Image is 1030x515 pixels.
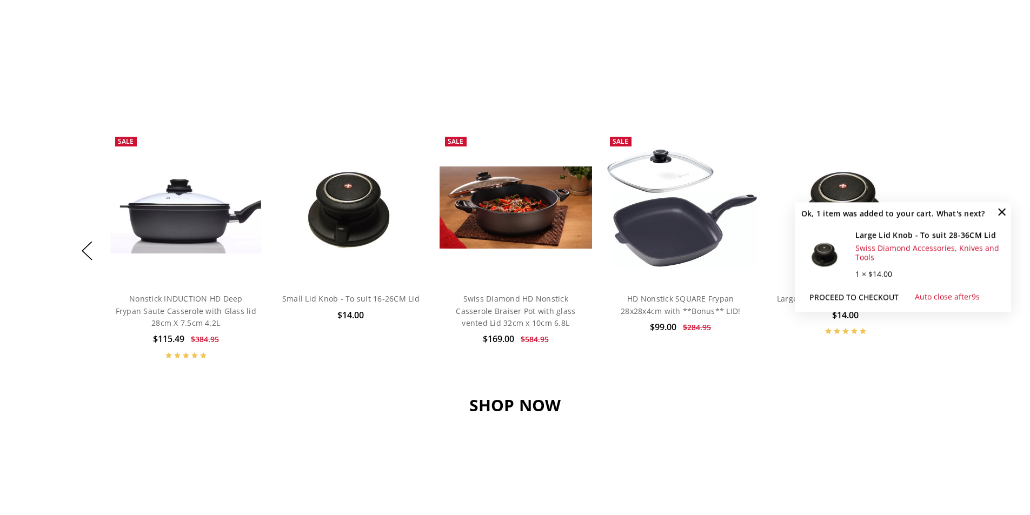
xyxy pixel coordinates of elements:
[613,137,628,146] span: Sale
[116,293,256,328] a: Nonstick INDUCTION HD Deep Frypan Saute Casserole with Glass lid 28cm X 7.5cm 4.2L
[777,293,914,304] a: Large Lid Knob - To suit 28-36CM Lid
[769,131,922,284] a: Large Lid Knob - To suit 28-36CM Lid
[337,309,364,321] span: $14.00
[483,333,514,345] span: $169.00
[118,137,134,146] span: Sale
[855,243,1005,262] div: Swiss Diamond Accessories, Knives and Tools
[521,334,549,344] span: $584.95
[440,131,593,284] a: Swiss Diamond HD Nonstick Casserole Braiser Pot with glass vented Lid 32cm x 10cm 6.8L
[76,235,98,267] button: Previous
[288,131,413,284] img: Small Lid Knob - To suit 16-26CM Lid
[993,203,1011,220] span: ×
[448,137,463,146] span: Sale
[110,162,263,253] img: Nonstick INDUCTION HD Deep Frypan Saute Casserole with Glass lid 28cm X 7.5cm 4.2L
[832,309,859,321] span: $14.00
[110,395,921,416] h3: SHOP NOW
[806,230,845,278] img: Large Lid Knob - To suit 28-36CM Lid
[855,230,1005,240] h4: Large Lid Knob - To suit 28-36CM Lid
[110,45,921,66] h2: BEST SELLERS
[153,333,184,345] span: $115.49
[801,209,986,218] h2: Ok, 1 item was added to your cart. What's next?
[683,322,711,332] span: $284.95
[275,131,428,284] a: Small Lid Knob - To suit 16-26CM Lid
[604,131,757,284] a: HD Nonstick SQUARE Frypan 28x28x4cm with **Bonus** LID!
[621,293,740,316] a: HD Nonstick SQUARE Frypan 28x28x4cm with **Bonus** LID!
[915,291,980,303] p: Auto close after s
[650,321,676,333] span: $99.00
[604,147,757,267] img: HD Nonstick SQUARE Frypan 28x28x4cm with **Bonus** LID!
[456,293,575,328] a: Swiss Diamond HD Nonstick Casserole Braiser Pot with glass vented Lid 32cm x 10cm 6.8L
[783,131,908,284] img: Large Lid Knob - To suit 28-36CM Lid
[282,293,420,304] a: Small Lid Knob - To suit 16-26CM Lid
[972,291,976,302] span: 9
[855,268,1005,280] div: 1 × $14.00
[110,131,263,284] a: Nonstick INDUCTION HD Deep Frypan Saute Casserole with Glass lid 28cm X 7.5cm 4.2L
[110,72,921,83] p: Fall In Love With Your Kitchen Again
[801,289,907,305] a: Proceed to checkout
[191,334,219,344] span: $384.95
[993,203,1011,220] a: Close
[440,166,593,249] img: Swiss Diamond HD Nonstick Casserole Braiser Pot with glass vented Lid 32cm x 10cm 6.8L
